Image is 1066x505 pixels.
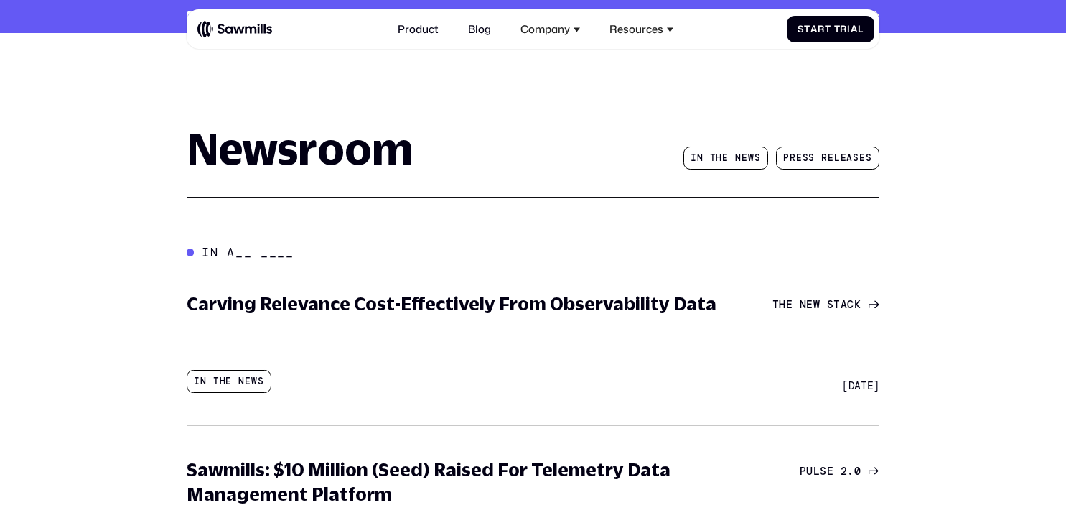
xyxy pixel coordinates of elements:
[513,14,589,43] div: Company
[390,14,446,43] a: Product
[834,152,841,164] span: l
[841,465,847,478] span: 2
[833,299,840,312] span: t
[818,24,825,35] span: r
[853,152,859,164] span: s
[842,380,879,393] div: [DATE]
[847,465,854,478] span: .
[691,152,697,164] span: I
[859,152,866,164] span: e
[754,152,761,164] span: s
[821,152,828,164] span: r
[187,126,413,170] h1: Newsroom
[460,14,499,43] a: Blog
[858,24,864,35] span: l
[602,14,682,43] div: Resources
[806,465,813,478] span: u
[202,245,294,259] div: In a__ ____
[834,24,841,35] span: T
[177,282,889,402] a: Carving Relevance Cost-Effectively From Observability DataIn the newsTheNewStack[DATE]
[697,152,703,164] span: n
[840,24,847,35] span: r
[820,465,826,478] span: s
[841,299,847,312] span: a
[854,299,861,312] span: k
[847,24,851,35] span: i
[841,152,847,164] span: e
[798,24,805,35] span: S
[609,23,663,36] div: Resources
[804,24,810,35] span: t
[683,147,768,170] a: Inthenews
[800,299,806,312] span: N
[796,152,803,164] span: e
[813,299,820,312] span: w
[786,299,793,312] span: e
[742,152,748,164] span: e
[806,299,813,312] span: e
[716,152,722,164] span: h
[748,152,754,164] span: w
[779,299,785,312] span: h
[783,152,790,164] span: P
[710,152,716,164] span: t
[735,152,742,164] span: n
[790,152,796,164] span: r
[808,152,815,164] span: s
[520,23,570,36] div: Company
[866,152,872,164] span: s
[827,465,833,478] span: e
[803,152,809,164] span: s
[846,152,853,164] span: a
[828,152,834,164] span: e
[722,152,729,164] span: e
[851,24,858,35] span: a
[776,147,879,170] a: Pressreleases
[187,292,716,315] h3: Carving Relevance Cost-Effectively From Observability Data
[825,24,831,35] span: t
[847,299,854,312] span: c
[813,465,820,478] span: l
[800,465,806,478] span: P
[787,16,874,43] a: StartTrial
[810,24,818,35] span: a
[827,299,833,312] span: S
[772,299,779,312] span: T
[187,370,271,393] div: In the news
[854,465,861,478] span: 0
